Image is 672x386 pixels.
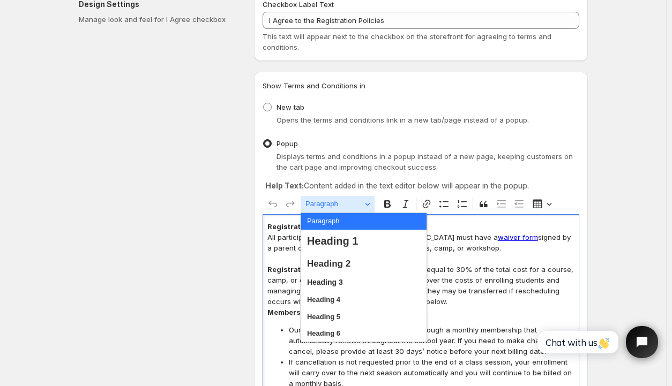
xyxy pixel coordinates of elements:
[277,103,304,111] span: New tab
[301,213,427,342] ul: Heading
[498,233,538,241] a: waiver form
[79,14,237,25] p: Manage look and feel for I Agree checkbox
[267,264,574,307] p: Our registration deposit, equal to 30% of the total cost for a course, camp, or class is non-refu...
[301,196,375,213] button: Paragraph, Heading
[305,198,361,210] span: Paragraph
[307,276,343,290] span: Heading 3
[267,222,342,231] strong: Registration Policies
[267,265,343,274] strong: Registration Deposit:
[265,181,304,190] strong: Help Text:
[289,324,574,357] span: Our multi-week courses are available through a monthly membership that automatically renews throu...
[526,317,667,367] iframe: Tidio Chat
[263,32,551,51] span: This text will appear next to the checkbox on the storefront for agreeing to terms and conditions.
[263,194,579,214] div: Editor toolbar
[307,311,340,323] span: Heading 5
[267,308,314,316] strong: Membership:
[307,327,340,340] span: Heading 6
[307,231,359,251] span: Heading 1
[277,139,298,148] span: Popup
[277,116,529,124] span: Opens the terms and conditions link in a new tab/page instead of a popup.
[265,180,577,191] p: Content added in the text editor below will appear in the popup.
[263,81,365,90] span: Show Terms and Conditions in
[267,232,574,253] p: All participants under the age of [DEMOGRAPHIC_DATA] must have a signed by a parent or guardian b...
[307,215,340,228] span: Paragraph
[307,293,340,306] span: Heading 4
[307,255,350,272] span: Heading 2
[277,152,573,171] span: Displays terms and conditions in a popup instead of a new page, keeping customers on the cart pag...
